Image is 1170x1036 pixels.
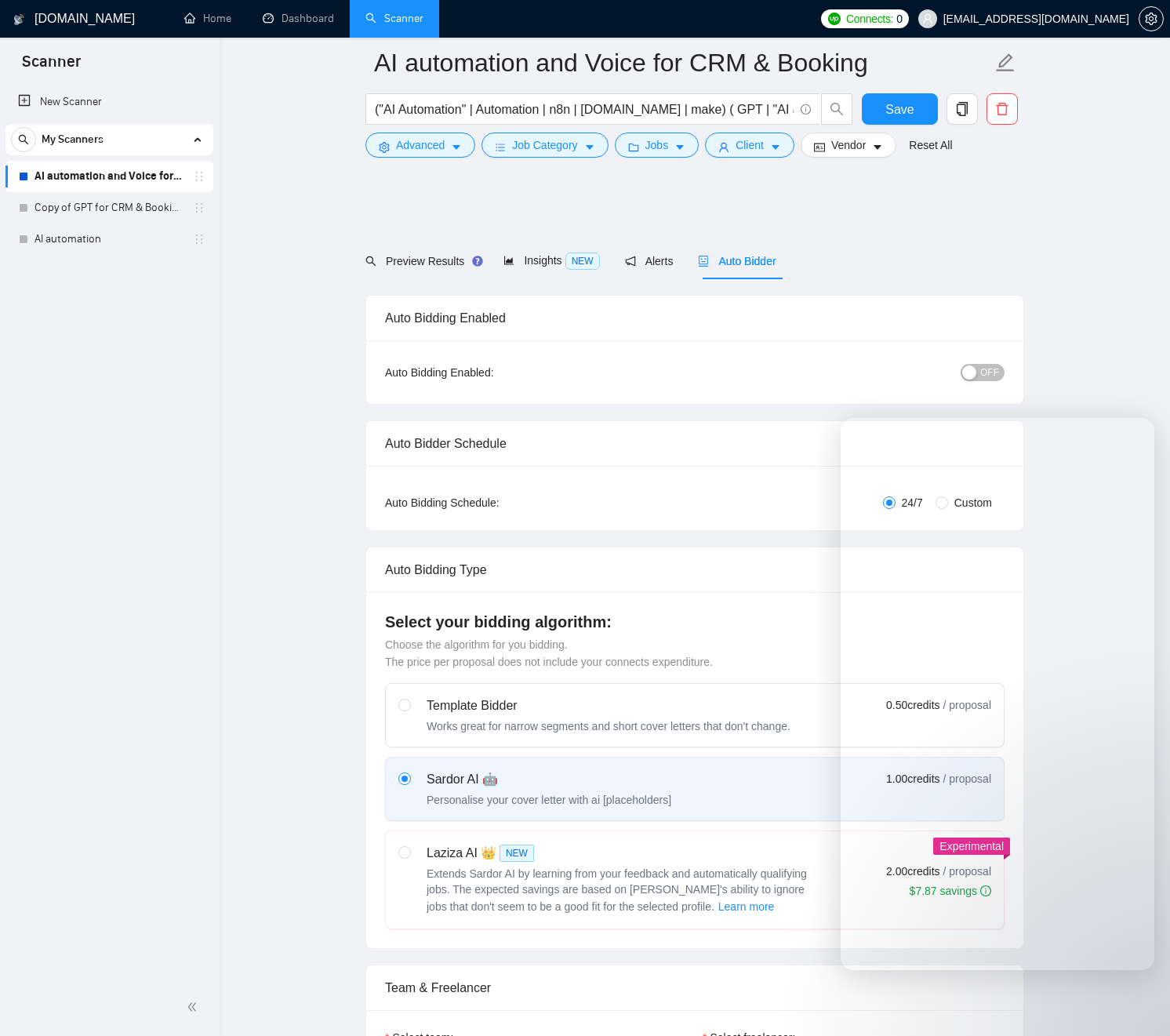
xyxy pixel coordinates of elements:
[385,296,1005,340] div: Auto Bidding Enabled
[922,13,933,24] span: user
[365,133,475,158] button: settingAdvancedcaret-down
[862,93,938,125] button: Save
[427,718,790,734] div: Works great for narrow segments and short cover letters that don't change.
[396,136,445,154] span: Advanced
[814,141,825,153] span: idcard
[987,93,1018,125] button: delete
[35,161,183,192] a: AI automation and Voice for CRM & Booking
[500,845,534,862] span: NEW
[365,12,423,25] a: searchScanner
[187,999,202,1015] span: double-left
[11,127,36,152] button: search
[365,256,376,267] span: search
[451,141,462,153] span: caret-down
[822,102,852,116] span: search
[471,254,485,268] div: Tooltip anchor
[625,255,674,267] span: Alerts
[427,770,671,789] div: Sardor AI 🤖
[263,12,334,25] a: dashboardDashboard
[35,224,183,255] a: AI automation
[42,124,104,155] span: My Scanners
[828,13,841,25] img: upwork-logo.png
[375,100,794,119] input: Search Freelance Jobs...
[565,253,600,270] span: NEW
[801,133,896,158] button: idcardVendorcaret-down
[385,364,591,381] div: Auto Bidding Enabled:
[872,141,883,153] span: caret-down
[980,364,999,381] span: OFF
[584,141,595,153] span: caret-down
[698,255,776,267] span: Auto Bidder
[674,141,685,153] span: caret-down
[628,141,639,153] span: folder
[947,102,977,116] span: copy
[503,255,514,266] span: area-chart
[385,965,1005,1010] div: Team & Freelancer
[427,792,671,808] div: Personalise your cover letter with ai [placeholders]
[1117,983,1154,1020] iframe: To enrich screen reader interactions, please activate Accessibility in Grammarly extension settings
[625,256,636,267] span: notification
[718,898,775,915] span: Learn more
[374,43,992,82] input: Scanner name...
[987,102,1017,116] span: delete
[503,254,599,267] span: Insights
[698,256,709,267] span: robot
[846,10,893,27] span: Connects:
[12,134,35,145] span: search
[481,844,496,863] span: 👑
[909,136,952,154] a: Reset All
[184,12,231,25] a: homeHome
[615,133,699,158] button: folderJobscaret-down
[841,418,1154,970] iframe: To enrich screen reader interactions, please activate Accessibility in Grammarly extension settings
[512,136,577,154] span: Job Category
[13,7,24,32] img: logo
[821,93,852,125] button: search
[5,124,213,255] li: My Scanners
[718,141,729,153] span: user
[427,844,819,863] div: Laziza AI
[995,53,1016,73] span: edit
[831,136,866,154] span: Vendor
[718,897,776,916] button: Laziza AI NEWExtends Sardor AI by learning from your feedback and automatically qualifying jobs. ...
[770,141,781,153] span: caret-down
[427,696,790,715] div: Template Bidder
[9,50,93,83] span: Scanner
[495,141,506,153] span: bars
[1139,6,1164,31] button: setting
[35,192,183,224] a: Copy of GPT for CRM & Booking
[947,93,978,125] button: copy
[193,233,205,245] span: holder
[379,141,390,153] span: setting
[427,867,807,913] span: Extends Sardor AI by learning from your feedback and automatically qualifying jobs. The expected ...
[736,136,764,154] span: Client
[896,10,903,27] span: 0
[193,170,205,183] span: holder
[385,547,1005,592] div: Auto Bidding Type
[801,104,811,115] span: info-circle
[645,136,669,154] span: Jobs
[365,255,478,267] span: Preview Results
[385,494,591,511] div: Auto Bidding Schedule:
[481,133,608,158] button: barsJob Categorycaret-down
[705,133,794,158] button: userClientcaret-down
[385,421,1005,466] div: Auto Bidder Schedule
[1139,13,1164,25] a: setting
[5,86,213,118] li: New Scanner
[385,611,1005,633] h4: Select your bidding algorithm:
[885,100,914,119] span: Save
[18,86,201,118] a: New Scanner
[193,202,205,214] span: holder
[1139,13,1163,25] span: setting
[385,638,713,668] span: Choose the algorithm for you bidding. The price per proposal does not include your connects expen...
